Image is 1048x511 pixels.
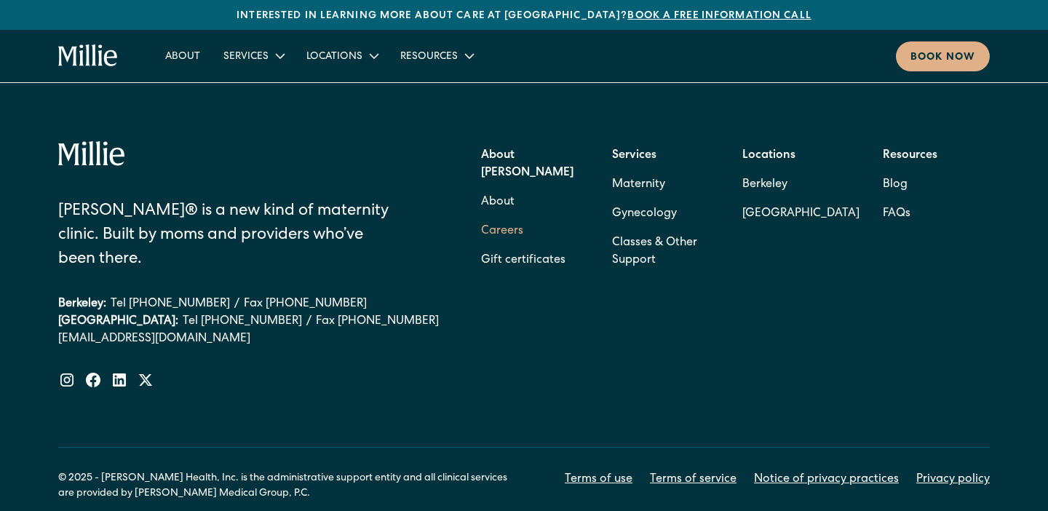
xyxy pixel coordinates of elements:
a: Classes & Other Support [612,229,719,275]
a: Notice of privacy practices [754,471,899,488]
strong: Locations [742,150,795,162]
div: [GEOGRAPHIC_DATA]: [58,313,178,330]
a: Fax [PHONE_NUMBER] [316,313,439,330]
a: Tel [PHONE_NUMBER] [183,313,302,330]
div: Locations [295,44,389,68]
strong: Services [612,150,656,162]
a: Maternity [612,170,665,199]
a: Blog [883,170,908,199]
a: Careers [481,217,523,246]
div: / [306,313,311,330]
a: Fax [PHONE_NUMBER] [244,296,367,313]
a: Terms of use [565,471,632,488]
a: Privacy policy [916,471,990,488]
a: About [481,188,515,217]
a: Gynecology [612,199,677,229]
a: Gift certificates [481,246,565,275]
div: Berkeley: [58,296,106,313]
strong: Resources [883,150,937,162]
div: Services [212,44,295,68]
div: © 2025 - [PERSON_NAME] Health, Inc. is the administrative support entity and all clinical service... [58,471,524,502]
div: Locations [306,49,362,65]
a: Terms of service [650,471,737,488]
div: Services [223,49,269,65]
a: FAQs [883,199,910,229]
a: home [58,44,119,68]
div: [PERSON_NAME]® is a new kind of maternity clinic. Built by moms and providers who’ve been there. [58,200,401,272]
a: [GEOGRAPHIC_DATA] [742,199,860,229]
div: / [234,296,239,313]
a: Tel [PHONE_NUMBER] [111,296,230,313]
div: Resources [400,49,458,65]
a: Berkeley [742,170,860,199]
strong: About [PERSON_NAME] [481,150,573,179]
a: [EMAIL_ADDRESS][DOMAIN_NAME] [58,330,440,348]
div: Book now [910,50,975,66]
div: Resources [389,44,484,68]
a: About [154,44,212,68]
a: Book now [896,41,990,71]
a: Book a free information call [627,11,811,21]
